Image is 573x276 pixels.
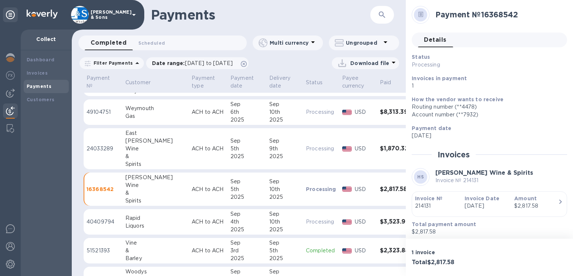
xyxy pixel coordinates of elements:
[230,178,263,185] div: Sep
[269,268,300,276] div: Sep
[125,137,186,145] div: [PERSON_NAME]
[192,74,215,90] p: Payment type
[125,255,186,262] div: Barley
[269,226,300,234] div: 2025
[342,248,352,253] img: USD
[125,79,160,86] span: Customer
[465,195,499,201] b: Invoice Date
[125,222,186,230] div: Liquors
[380,109,411,116] h3: $8,313.39
[306,218,336,226] p: Processing
[269,153,300,160] div: 2025
[125,247,186,255] div: &
[6,71,15,80] img: Foreign exchange
[138,39,165,47] span: Scheduled
[355,218,374,226] p: USD
[269,185,300,193] div: 10th
[415,195,442,201] b: Invoice №
[306,79,323,86] p: Status
[230,116,263,124] div: 2025
[185,60,233,66] span: [DATE] to [DATE]
[230,153,263,160] div: 2025
[125,214,186,222] div: Rapid
[514,202,558,210] div: $2,817.58
[230,108,263,116] div: 6th
[412,82,561,90] p: 1
[125,79,151,86] p: Customer
[380,79,401,86] span: Paid
[350,59,389,67] p: Download file
[269,239,300,247] div: Sep
[125,239,186,247] div: Vine
[435,10,561,19] h2: Payment № 16368542
[412,75,467,81] b: Invoices in payment
[27,97,55,102] b: Customers
[269,210,300,218] div: Sep
[125,112,186,120] div: Gas
[269,247,300,255] div: 5th
[125,181,186,189] div: Wine
[417,174,424,180] b: HS
[465,202,508,210] p: [DATE]
[269,116,300,124] div: 2025
[342,74,364,90] p: Payee currency
[306,108,336,116] p: Processing
[269,74,290,90] p: Delivery date
[87,185,119,193] p: 16368542
[269,108,300,116] div: 10th
[230,268,263,276] div: Sep
[306,185,336,193] p: Processing
[230,218,263,226] div: 4th
[412,221,476,227] b: Total payment amount
[412,61,511,69] p: Processing
[125,189,186,197] div: &
[125,197,186,205] div: Spirits
[412,259,486,266] h3: Total $2,817.58
[269,100,300,108] div: Sep
[269,178,300,185] div: Sep
[380,218,411,225] h3: $3,523.98
[27,84,51,89] b: Payments
[27,10,58,18] img: Logo
[125,268,186,276] div: Woodys
[192,247,225,255] p: ACH to ACH
[269,74,300,90] span: Delivery date
[306,79,332,86] span: Status
[435,169,533,176] b: [PERSON_NAME] Wine & Spirits
[435,177,533,184] p: Invoice № 214131
[230,137,263,145] div: Sep
[146,57,249,69] div: Date range:[DATE] to [DATE]
[380,186,411,193] h3: $2,817.58
[269,218,300,226] div: 10th
[306,145,336,153] p: Processing
[230,247,263,255] div: 3rd
[412,103,561,111] div: Routing number (**4478)
[342,146,352,151] img: USD
[192,218,225,226] p: ACH to ACH
[192,185,225,193] p: ACH to ACH
[438,150,470,159] h2: Invoices
[269,255,300,262] div: 2025
[27,35,66,43] p: Collect
[152,59,236,67] p: Date range :
[355,247,374,255] p: USD
[87,218,119,226] p: 40409794
[342,219,352,225] img: USD
[412,96,503,102] b: How the vendor wants to receive
[355,108,374,116] p: USD
[230,145,263,153] div: 5th
[91,60,133,66] p: Filter Payments
[125,145,186,153] div: Wine
[269,137,300,145] div: Sep
[230,226,263,234] div: 2025
[87,247,119,255] p: 51521393
[230,239,263,247] div: Sep
[415,202,459,210] p: 214131
[125,160,186,168] div: Spirits
[412,125,451,131] b: Payment date
[87,145,119,153] p: 24033289
[91,10,128,20] p: [PERSON_NAME] & Sons
[125,153,186,160] div: &
[230,210,263,218] div: Sep
[380,145,411,152] h3: $1,870.32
